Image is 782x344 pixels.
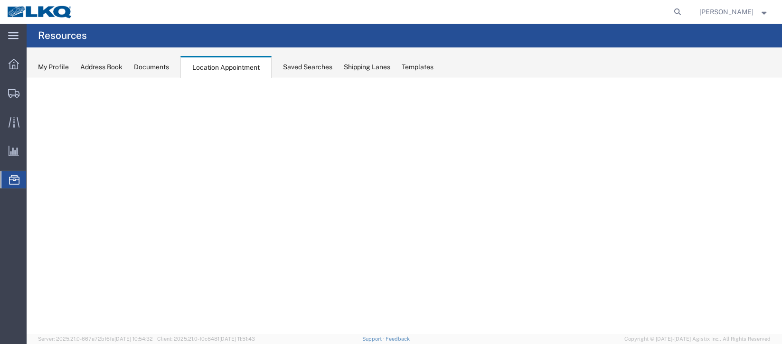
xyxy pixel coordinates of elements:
a: Feedback [386,336,410,342]
iframe: FS Legacy Container [27,77,782,334]
span: Christopher Sanchez [699,7,754,17]
span: [DATE] 10:54:32 [114,336,153,342]
span: [DATE] 11:51:43 [219,336,255,342]
img: logo [7,5,73,19]
span: Copyright © [DATE]-[DATE] Agistix Inc., All Rights Reserved [624,335,771,343]
div: Address Book [80,62,122,72]
div: Saved Searches [283,62,332,72]
span: Server: 2025.21.0-667a72bf6fa [38,336,153,342]
div: My Profile [38,62,69,72]
div: Shipping Lanes [344,62,390,72]
div: Templates [402,62,433,72]
button: [PERSON_NAME] [699,6,769,18]
div: Location Appointment [180,56,272,78]
h4: Resources [38,24,87,47]
a: Support [362,336,386,342]
span: Client: 2025.21.0-f0c8481 [157,336,255,342]
div: Documents [134,62,169,72]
